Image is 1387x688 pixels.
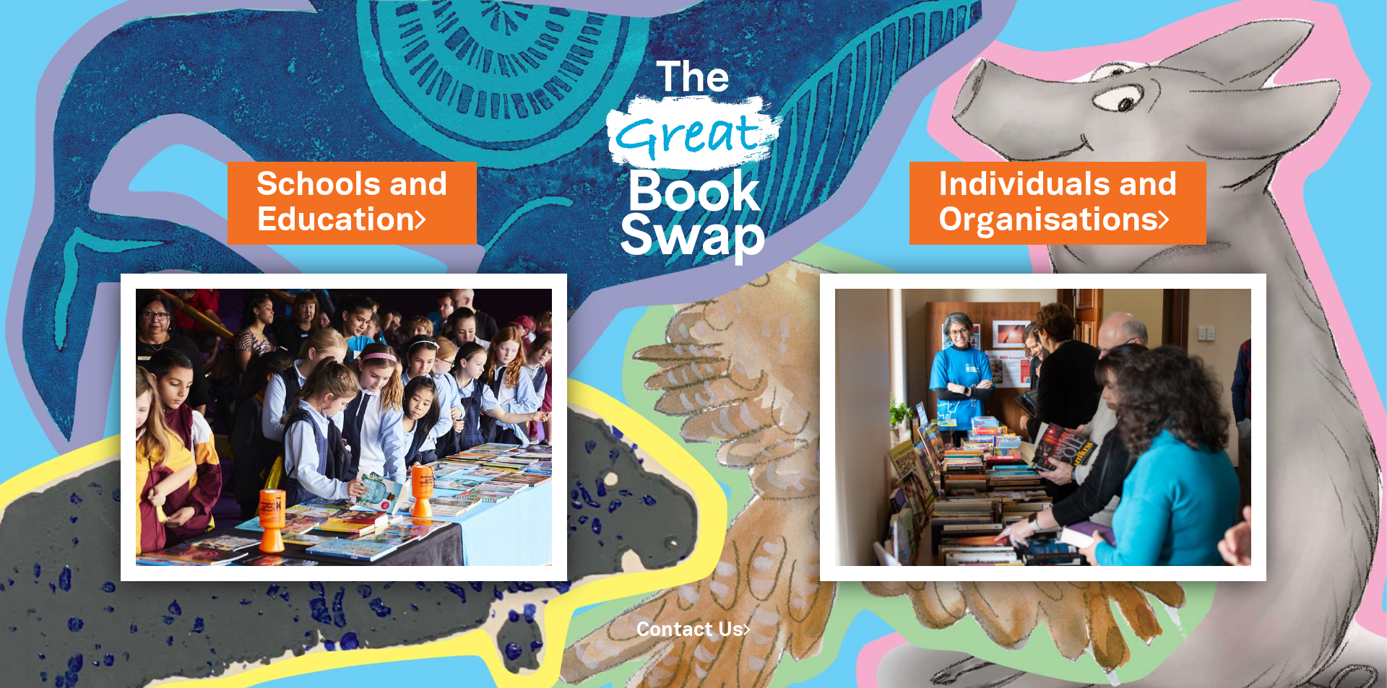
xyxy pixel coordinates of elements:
a: Individuals andOrganisations [938,162,1178,243]
img: Great Bookswap logo [589,17,798,295]
a: Schools andEducation [256,162,448,243]
a: Contact Us [636,622,751,640]
img: Schools and Education [121,274,567,581]
img: Individuals and Organisations [820,274,1266,581]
